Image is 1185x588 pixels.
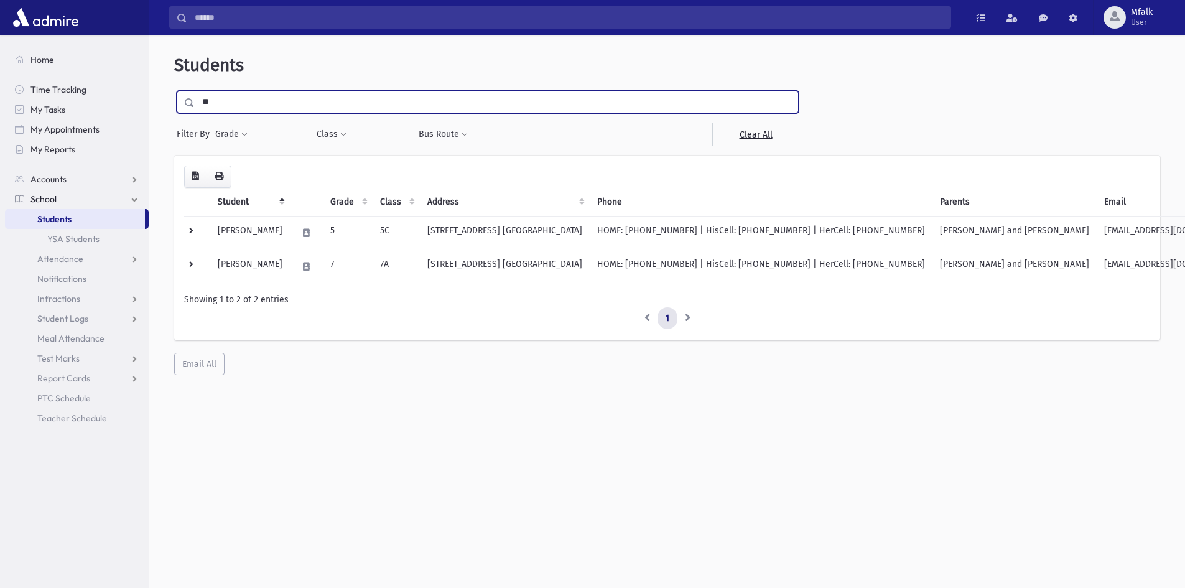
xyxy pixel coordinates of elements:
[5,50,149,70] a: Home
[174,353,225,375] button: Email All
[5,229,149,249] a: YSA Students
[323,188,373,217] th: Grade: activate to sort column ascending
[5,209,145,229] a: Students
[174,55,244,75] span: Students
[5,80,149,100] a: Time Tracking
[5,329,149,348] a: Meal Attendance
[30,124,100,135] span: My Appointments
[5,269,149,289] a: Notifications
[210,188,290,217] th: Student: activate to sort column descending
[420,216,590,250] td: [STREET_ADDRESS] [GEOGRAPHIC_DATA]
[420,250,590,283] td: [STREET_ADDRESS] [GEOGRAPHIC_DATA]
[420,188,590,217] th: Address: activate to sort column ascending
[373,188,420,217] th: Class: activate to sort column ascending
[5,289,149,309] a: Infractions
[932,188,1097,217] th: Parents
[932,250,1097,283] td: [PERSON_NAME] and [PERSON_NAME]
[5,169,149,189] a: Accounts
[1131,7,1153,17] span: Mfalk
[215,123,248,146] button: Grade
[37,333,105,344] span: Meal Attendance
[323,250,373,283] td: 7
[590,188,932,217] th: Phone
[37,273,86,284] span: Notifications
[5,100,149,119] a: My Tasks
[187,6,950,29] input: Search
[37,373,90,384] span: Report Cards
[184,166,207,188] button: CSV
[712,123,799,146] a: Clear All
[210,250,290,283] td: [PERSON_NAME]
[373,250,420,283] td: 7A
[37,313,88,324] span: Student Logs
[207,166,231,188] button: Print
[30,144,75,155] span: My Reports
[316,123,347,146] button: Class
[932,216,1097,250] td: [PERSON_NAME] and [PERSON_NAME]
[37,413,107,424] span: Teacher Schedule
[37,353,80,364] span: Test Marks
[30,54,54,65] span: Home
[30,174,67,185] span: Accounts
[5,309,149,329] a: Student Logs
[590,250,932,283] td: HOME: [PHONE_NUMBER] | HisCell: [PHONE_NUMBER] | HerCell: [PHONE_NUMBER]
[5,388,149,408] a: PTC Schedule
[30,104,65,115] span: My Tasks
[37,253,83,264] span: Attendance
[5,408,149,428] a: Teacher Schedule
[5,348,149,368] a: Test Marks
[5,139,149,159] a: My Reports
[210,216,290,250] td: [PERSON_NAME]
[5,249,149,269] a: Attendance
[373,216,420,250] td: 5C
[1131,17,1153,27] span: User
[5,368,149,388] a: Report Cards
[37,293,80,304] span: Infractions
[30,84,86,95] span: Time Tracking
[37,393,91,404] span: PTC Schedule
[37,213,72,225] span: Students
[184,293,1150,306] div: Showing 1 to 2 of 2 entries
[5,119,149,139] a: My Appointments
[658,307,677,330] a: 1
[10,5,81,30] img: AdmirePro
[5,189,149,209] a: School
[177,128,215,141] span: Filter By
[590,216,932,250] td: HOME: [PHONE_NUMBER] | HisCell: [PHONE_NUMBER] | HerCell: [PHONE_NUMBER]
[418,123,468,146] button: Bus Route
[323,216,373,250] td: 5
[30,194,57,205] span: School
